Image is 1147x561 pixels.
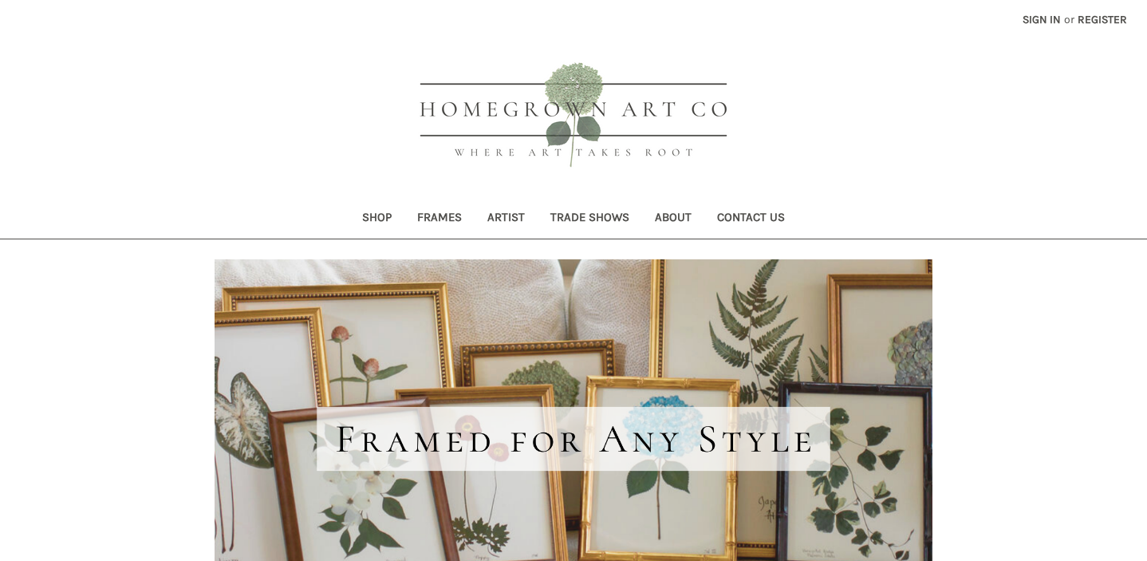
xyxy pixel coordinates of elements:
[538,200,642,239] a: Trade Shows
[475,200,538,239] a: Artist
[349,200,404,239] a: Shop
[704,200,798,239] a: Contact Us
[404,200,475,239] a: Frames
[642,200,704,239] a: About
[394,45,753,188] img: HOMEGROWN ART CO
[1062,11,1076,28] span: or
